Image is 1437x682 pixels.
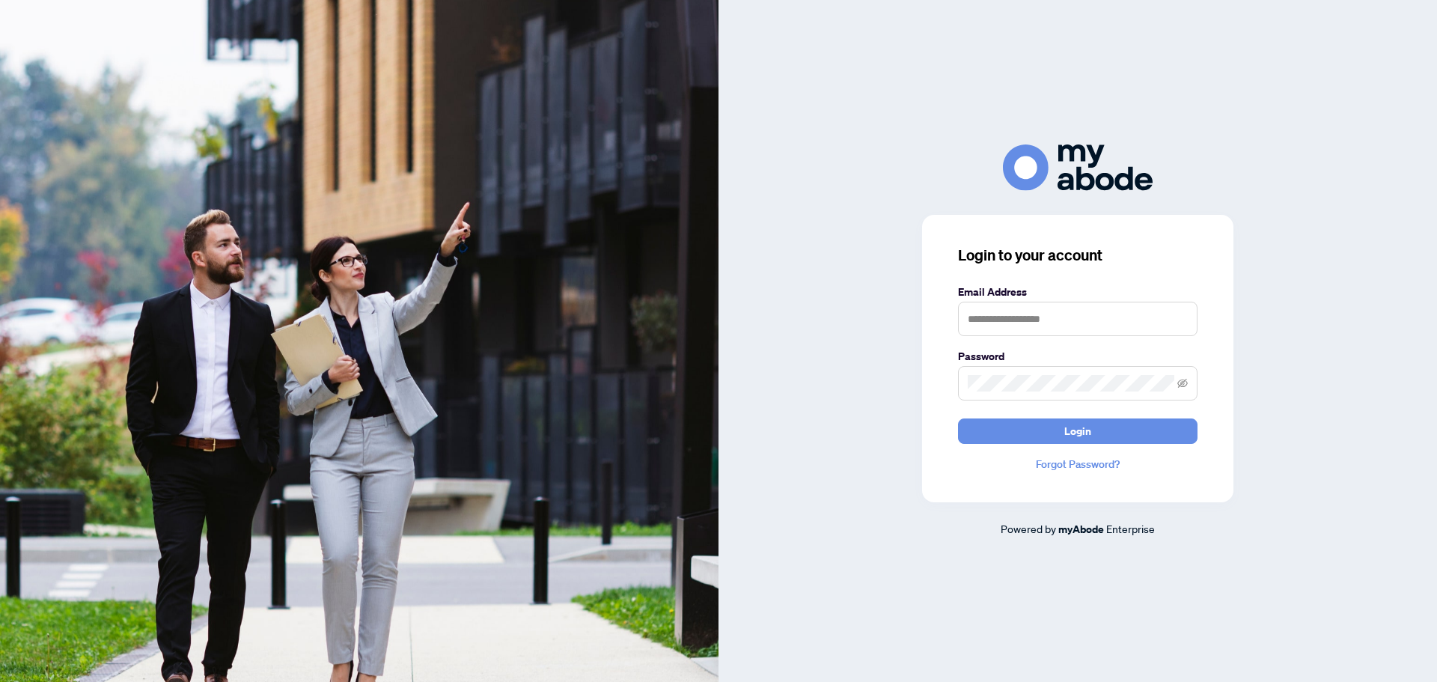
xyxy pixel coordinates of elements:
[958,245,1197,266] h3: Login to your account
[1177,378,1188,389] span: eye-invisible
[958,456,1197,472] a: Forgot Password?
[958,284,1197,300] label: Email Address
[1058,521,1104,538] a: myAbode
[1106,522,1155,535] span: Enterprise
[1064,419,1091,443] span: Login
[958,348,1197,365] label: Password
[1003,144,1153,190] img: ma-logo
[958,418,1197,444] button: Login
[1001,522,1056,535] span: Powered by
